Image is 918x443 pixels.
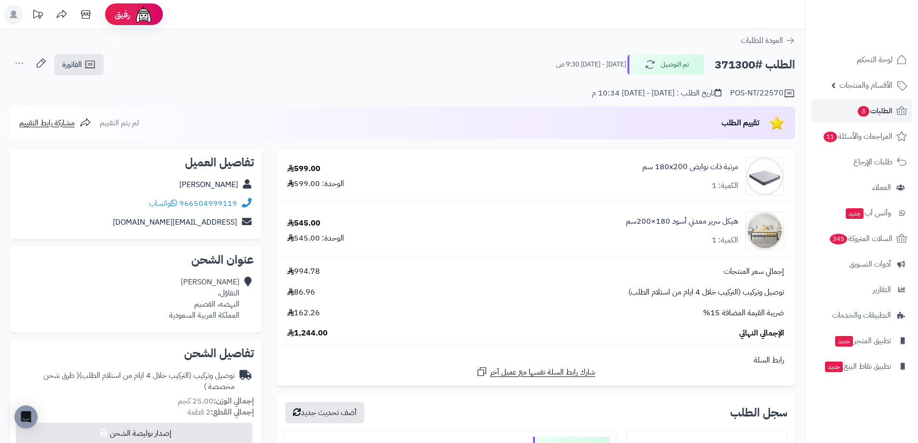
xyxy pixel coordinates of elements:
[811,278,912,301] a: التقارير
[287,233,344,244] div: الوحدة: 545.00
[62,59,82,70] span: الفاتورة
[54,54,104,75] a: الفاتورة
[17,157,254,168] h2: تفاصيل العميل
[824,360,891,373] span: تطبيق نقاط البيع
[715,55,795,75] h2: الطلب #371300
[835,336,853,347] span: جديد
[811,227,912,250] a: السلات المتروكة345
[724,266,784,277] span: إجمالي سعر المنتجات
[287,218,320,229] div: 545.00
[19,117,75,129] span: مشاركة رابط التقييم
[849,257,891,271] span: أدوات التسويق
[730,88,795,99] div: POS-NT/22570
[853,155,892,169] span: طلبات الإرجاع
[592,88,721,99] div: تاريخ الطلب : [DATE] - [DATE] 10:34 م
[490,367,595,378] span: شارك رابط السلة نفسها مع عميل آخر
[857,53,892,67] span: لوحة التحكم
[811,201,912,225] a: وآتس آبجديد
[179,179,238,190] a: [PERSON_NAME]
[17,348,254,359] h2: تفاصيل الشحن
[642,161,738,173] a: مرتبة ذات نوابض 180x200 سم
[873,283,891,296] span: التقارير
[811,329,912,352] a: تطبيق المتجرجديد
[739,328,784,339] span: الإجمالي النهائي
[823,132,837,143] span: 11
[712,235,738,246] div: الكمية: 1
[287,328,328,339] span: 1,244.00
[857,104,892,118] span: الطلبات
[829,232,892,245] span: السلات المتروكة
[17,254,254,266] h2: عنوان الشحن
[287,163,320,175] div: 599.00
[287,287,315,298] span: 86.96
[741,35,795,46] a: العودة للطلبات
[115,9,130,20] span: رفيق
[823,130,892,143] span: المراجعات والأسئلة
[746,157,784,196] img: 1702708315-RS-09-90x90.jpg
[476,366,595,378] a: شارك رابط السلة نفسها مع عميل آخر
[213,395,254,407] strong: إجمالي الوزن:
[287,308,320,319] span: 162.26
[811,99,912,122] a: الطلبات3
[846,208,864,219] span: جديد
[287,178,344,189] div: الوحدة: 599.00
[26,5,50,27] a: تحديثات المنصة
[845,206,891,220] span: وآتس آب
[730,407,787,418] h3: سجل الطلب
[811,176,912,199] a: العملاء
[872,181,891,194] span: العملاء
[43,370,235,392] span: ( طرق شحن مخصصة )
[179,198,237,209] a: 966504999119
[825,362,843,372] span: جديد
[811,304,912,327] a: التطبيقات والخدمات
[113,216,237,228] a: [EMAIL_ADDRESS][DOMAIN_NAME]
[134,5,153,24] img: ai-face.png
[627,54,705,75] button: تم التوصيل
[839,79,892,92] span: الأقسام والمنتجات
[628,287,784,298] span: توصيل وتركيب (التركيب خلال 4 ايام من استلام الطلب)
[287,266,320,277] span: 994.78
[703,308,784,319] span: ضريبة القيمة المضافة 15%
[169,277,239,321] div: [PERSON_NAME] التفاؤل، النهضه، القصيم المملكة العربية السعودية
[285,402,364,423] button: أضف تحديث جديد
[712,180,738,191] div: الكمية: 1
[832,309,891,322] span: التطبيقات والخدمات
[858,106,870,117] span: 3
[626,216,738,227] a: هيكل سرير معدني أسود 180×200سم
[149,198,177,209] a: واتساب
[746,212,784,250] img: 1754548507-110101050033-90x90.jpg
[834,334,891,348] span: تطبيق المتجر
[852,7,909,27] img: logo-2.png
[187,406,254,418] small: 2 قطعة
[811,355,912,378] a: تطبيق نقاط البيعجديد
[741,35,783,46] span: العودة للطلبات
[17,370,235,392] div: توصيل وتركيب (التركيب خلال 4 ايام من استلام الطلب)
[829,234,847,245] span: 345
[178,395,254,407] small: 25.00 كجم
[19,117,91,129] a: مشاركة رابط التقييم
[811,150,912,174] a: طلبات الإرجاع
[211,406,254,418] strong: إجمالي القطع:
[556,60,626,69] small: [DATE] - [DATE] 9:30 ص
[280,355,791,366] div: رابط السلة
[811,125,912,148] a: المراجعات والأسئلة11
[14,405,38,429] div: Open Intercom Messenger
[721,117,759,129] span: تقييم الطلب
[811,48,912,71] a: لوحة التحكم
[811,253,912,276] a: أدوات التسويق
[100,117,139,129] span: لم يتم التقييم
